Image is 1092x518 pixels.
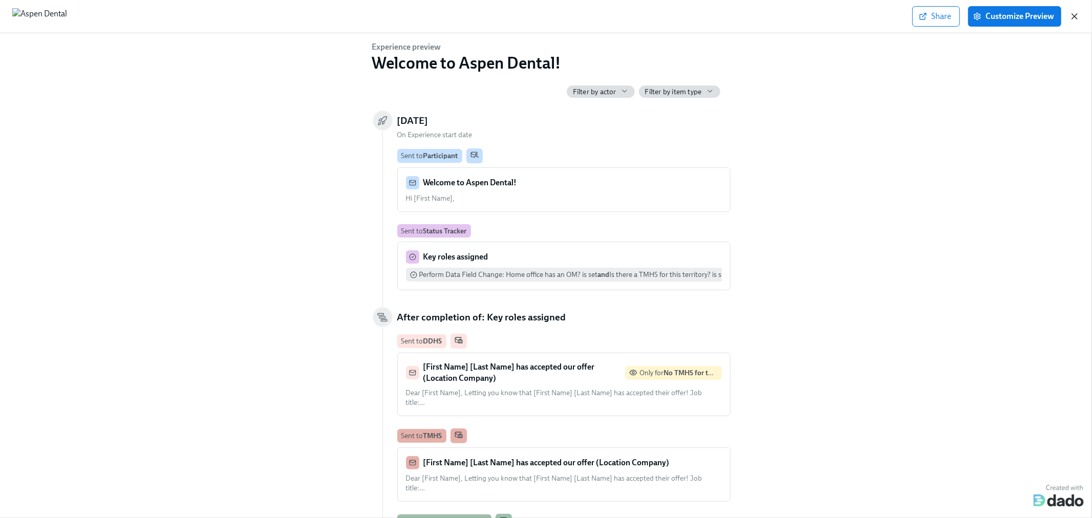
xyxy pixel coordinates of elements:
[567,85,635,98] button: Filter by actor
[610,270,728,279] span: Is there a TMHS for this territory? is set
[12,8,67,25] img: Aspen Dental
[401,226,467,236] div: Sent to
[423,252,488,262] strong: Key roles assigned
[397,114,429,127] h5: [DATE]
[598,270,610,279] strong: and
[406,456,722,469] div: [First Name] [Last Name] has accepted our offer (Location Company)
[423,178,517,187] strong: Welcome to Aspen Dental!
[968,6,1061,27] button: Customize Preview
[573,87,616,97] span: Filter by actor
[406,361,722,384] div: [First Name] [Last Name] has accepted our offer (Location Company)Only forNo TMHS for this region
[406,474,702,492] span: Dear [First Name], Letting you know that [First Name] [Last Name] has accepted their offer! Job t...
[921,11,951,21] span: Share
[423,458,670,467] strong: [First Name] [Last Name] has accepted our offer (Location Company)
[645,87,702,97] span: Filter by item type
[455,430,463,441] span: Work Email
[912,6,960,27] button: Share
[401,336,442,346] div: Sent to
[372,41,561,53] h6: Experience preview
[401,431,442,441] div: Sent to
[663,369,739,377] strong: No TMHS for this region
[419,270,728,279] span: Perform Data Field Change :
[423,227,467,235] strong: Status Tracker
[423,362,595,383] strong: [First Name] [Last Name] has accepted our offer (Location Company)
[397,131,473,139] span: On Experience start date
[506,270,598,279] span: Home office has an OM? is set
[470,150,479,161] span: Personal Email
[406,389,702,407] span: Dear [First Name], Letting you know that [First Name] [Last Name] has accepted their offer! Job t...
[423,152,458,160] strong: Participant
[406,250,722,264] div: Key roles assigned
[423,431,442,440] strong: TMHS
[1034,482,1084,507] img: Dado
[406,176,722,189] div: Welcome to Aspen Dental!
[372,53,561,73] h2: Welcome to Aspen Dental!
[975,11,1054,21] span: Customize Preview
[397,311,566,324] h5: After completion of: Key roles assigned
[401,151,458,161] div: Sent to
[639,85,720,98] button: Filter by item type
[639,369,739,377] span: Only for
[455,336,463,347] span: Work Email
[423,337,442,345] strong: DDHS
[406,194,455,203] span: Hi [First Name],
